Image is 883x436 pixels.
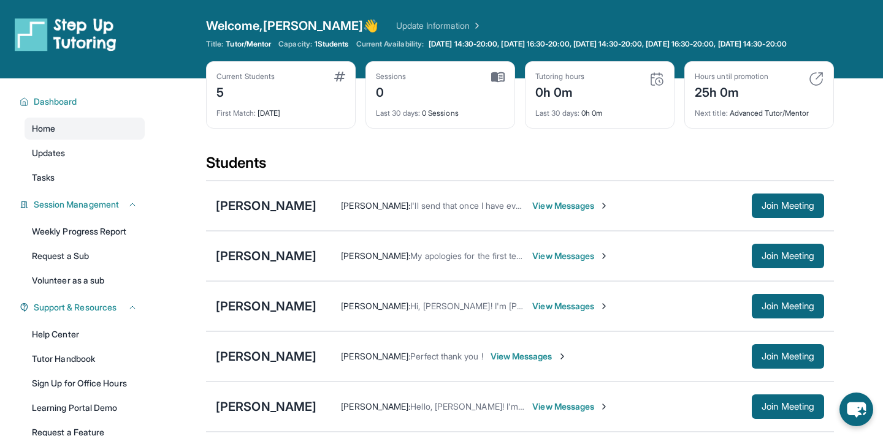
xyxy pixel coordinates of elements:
span: View Messages [532,400,609,413]
img: Chevron-Right [557,351,567,361]
a: Volunteer as a sub [25,269,145,291]
a: Help Center [25,323,145,345]
span: Support & Resources [34,301,117,314]
button: Dashboard [29,96,137,108]
img: card [334,72,345,81]
img: Chevron-Right [599,251,609,261]
span: Updates [32,147,66,159]
button: Join Meeting [752,244,824,268]
a: Tasks [25,167,145,189]
div: Current Students [216,72,275,81]
div: [PERSON_NAME] [216,197,316,214]
span: [DATE] 14:30-20:00, [DATE] 16:30-20:00, [DATE] 14:30-20:00, [DATE] 16:30-20:00, [DATE] 14:30-20:00 [429,39,787,49]
div: Hours until promotion [695,72,768,81]
span: Session Management [34,198,119,211]
span: Join Meeting [762,303,814,310]
span: 1 Students [315,39,349,49]
span: Perfect thank you ! [410,351,483,361]
div: 25h 0m [695,81,768,101]
img: card [649,72,664,86]
a: Learning Portal Demo [25,397,145,419]
span: Welcome, [PERSON_NAME] 👋 [206,17,379,34]
span: View Messages [532,250,609,262]
div: Students [206,153,834,180]
a: Request a Sub [25,245,145,267]
img: card [491,72,505,83]
img: logo [15,17,117,51]
div: 0h 0m [535,81,584,101]
a: Tutor Handbook [25,348,145,370]
span: Join Meeting [762,202,814,209]
button: Join Meeting [752,194,824,218]
div: [PERSON_NAME] [216,247,316,265]
a: Weekly Progress Report [25,220,145,242]
span: [PERSON_NAME] : [341,200,410,211]
span: Tasks [32,171,55,184]
span: [PERSON_NAME] : [341,301,410,311]
img: Chevron Right [470,20,482,32]
a: Updates [25,142,145,164]
span: Dashboard [34,96,77,108]
span: [PERSON_NAME] : [341,250,410,261]
a: Home [25,118,145,140]
img: card [809,72,824,86]
span: Last 30 days : [535,108,579,118]
button: chat-button [839,393,873,426]
span: Join Meeting [762,403,814,410]
div: [PERSON_NAME] [216,398,316,415]
img: Chevron-Right [599,301,609,311]
span: [PERSON_NAME] : [341,351,410,361]
span: View Messages [532,200,609,212]
button: Join Meeting [752,394,824,419]
button: Join Meeting [752,294,824,318]
span: Join Meeting [762,252,814,260]
span: Title: [206,39,223,49]
div: [PERSON_NAME] [216,298,316,315]
span: Join Meeting [762,353,814,360]
span: View Messages [491,350,567,363]
a: [DATE] 14:30-20:00, [DATE] 16:30-20:00, [DATE] 14:30-20:00, [DATE] 16:30-20:00, [DATE] 14:30-20:00 [426,39,789,49]
span: Home [32,122,55,135]
span: View Messages [532,300,609,312]
span: First Match : [216,108,256,118]
div: 0 Sessions [376,101,505,118]
span: [PERSON_NAME] : [341,401,410,412]
button: Join Meeting [752,344,824,369]
div: Tutoring hours [535,72,584,81]
span: Current Availability: [356,39,424,49]
div: [PERSON_NAME] [216,348,316,365]
span: Last 30 days : [376,108,420,118]
div: Advanced Tutor/Mentor [695,101,824,118]
a: Update Information [396,20,482,32]
span: Next title : [695,108,728,118]
img: Chevron-Right [599,402,609,412]
span: My apologies for the first text there was a glitch on my end ! [410,250,642,261]
span: Tutor/Mentor [226,39,271,49]
div: 0h 0m [535,101,664,118]
span: Capacity: [278,39,312,49]
button: Session Management [29,198,137,211]
div: Sessions [376,72,407,81]
span: I'll send that once I have everything in the schedule on the portal [410,200,661,211]
div: [DATE] [216,101,345,118]
a: Sign Up for Office Hours [25,372,145,394]
div: 0 [376,81,407,101]
button: Support & Resources [29,301,137,314]
div: 5 [216,81,275,101]
img: Chevron-Right [599,201,609,211]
